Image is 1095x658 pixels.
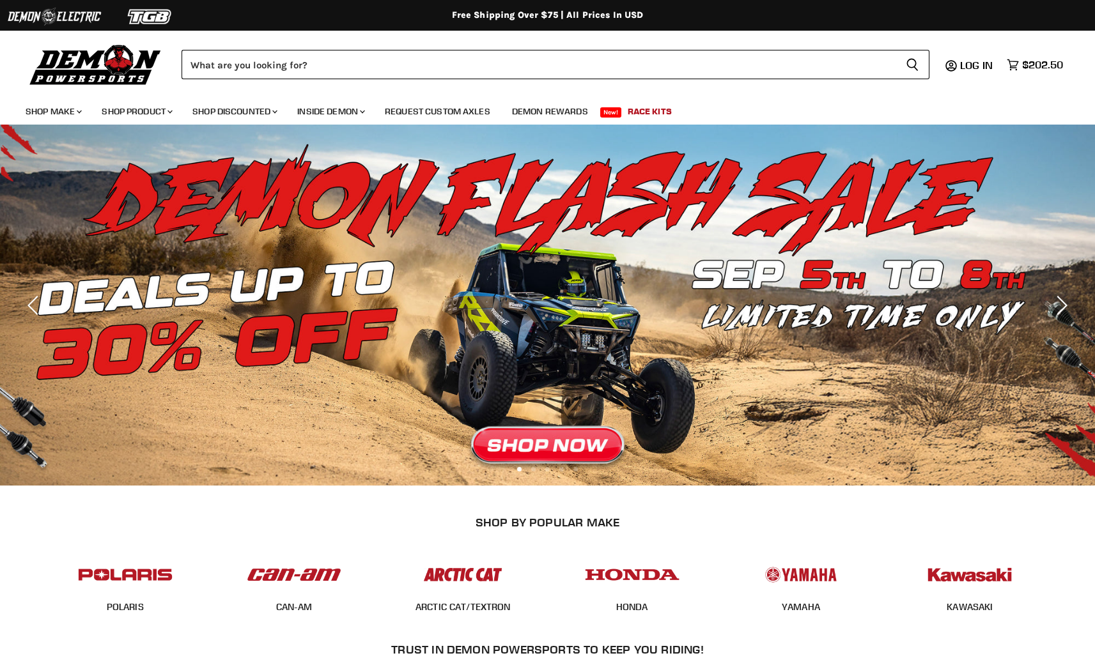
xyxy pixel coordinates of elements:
button: Previous [22,293,48,318]
h2: SHOP BY POPULAR MAKE [52,516,1043,529]
a: Shop Discounted [183,98,285,125]
span: YAMAHA [782,601,820,614]
img: POPULAR_MAKE_logo_4_4923a504-4bac-4306-a1be-165a52280178.jpg [582,555,682,594]
span: POLARIS [107,601,144,614]
li: Page dot 2 [531,467,536,471]
img: TGB Logo 2 [102,4,198,29]
div: Free Shipping Over $75 | All Prices In USD [36,10,1059,21]
button: Search [896,50,929,79]
input: Search [182,50,896,79]
span: KAWASAKI [947,601,993,614]
img: POPULAR_MAKE_logo_3_027535af-6171-4c5e-a9bc-f0eccd05c5d6.jpg [413,555,513,594]
a: ARCTIC CAT/TEXTRON [415,601,511,613]
img: POPULAR_MAKE_logo_5_20258e7f-293c-4aac-afa8-159eaa299126.jpg [751,555,851,594]
a: CAN-AM [276,601,313,613]
a: YAMAHA [782,601,820,613]
li: Page dot 5 [573,467,578,471]
li: Page dot 4 [559,467,564,471]
h2: Trust In Demon Powersports To Keep You Riding! [66,643,1029,656]
a: KAWASAKI [947,601,993,613]
form: Product [182,50,929,79]
a: Demon Rewards [502,98,598,125]
a: Shop Make [16,98,89,125]
span: New! [600,107,622,118]
span: CAN-AM [276,601,313,614]
img: POPULAR_MAKE_logo_2_dba48cf1-af45-46d4-8f73-953a0f002620.jpg [75,555,175,594]
a: Shop Product [92,98,180,125]
li: Page dot 1 [517,467,522,471]
a: $202.50 [1000,56,1069,74]
a: Log in [954,59,1000,71]
span: $202.50 [1022,59,1063,71]
img: Demon Powersports [26,42,166,87]
a: POLARIS [107,601,144,613]
img: Demon Electric Logo 2 [6,4,102,29]
img: POPULAR_MAKE_logo_6_76e8c46f-2d1e-4ecc-b320-194822857d41.jpg [920,555,1020,594]
a: Request Custom Axles [375,98,500,125]
button: Next [1047,293,1073,318]
li: Page dot 3 [545,467,550,471]
a: Race Kits [618,98,681,125]
a: Inside Demon [288,98,373,125]
span: HONDA [616,601,648,614]
a: HONDA [616,601,648,613]
span: Log in [960,59,993,72]
ul: Main menu [16,93,1060,125]
span: ARCTIC CAT/TEXTRON [415,601,511,614]
img: POPULAR_MAKE_logo_1_adc20308-ab24-48c4-9fac-e3c1a623d575.jpg [244,555,344,594]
